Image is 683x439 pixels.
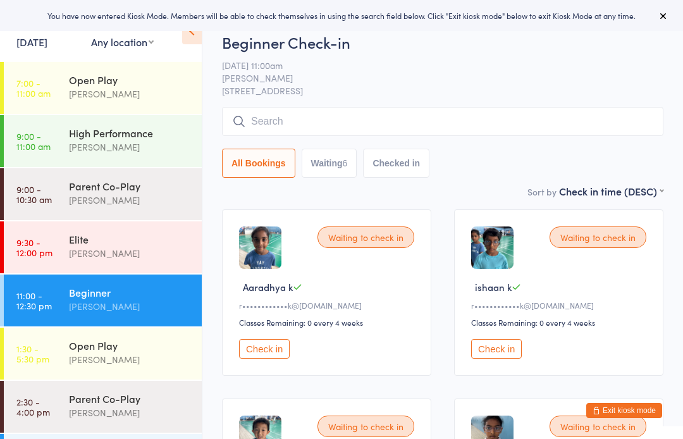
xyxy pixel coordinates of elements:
img: image1754697752.png [239,226,281,269]
div: Open Play [69,73,191,87]
h2: Beginner Check-in [222,32,663,53]
span: [DATE] 11:00am [222,59,644,71]
div: [PERSON_NAME] [69,405,191,420]
label: Sort by [527,185,557,198]
div: [PERSON_NAME] [69,140,191,154]
div: Elite [69,232,191,246]
button: Exit kiosk mode [586,403,662,418]
div: You have now entered Kiosk Mode. Members will be able to check themselves in using the search fie... [20,10,663,21]
div: Waiting to check in [317,416,414,437]
div: Parent Co-Play [69,392,191,405]
time: 9:00 - 11:00 am [16,131,51,151]
button: Check in [471,339,522,359]
a: [DATE] [16,35,47,49]
time: 7:00 - 11:00 am [16,78,51,98]
div: Check in time (DESC) [559,184,663,198]
a: 9:00 -10:30 amParent Co-Play[PERSON_NAME] [4,168,202,220]
time: 2:30 - 4:00 pm [16,397,50,417]
div: Beginner [69,285,191,299]
div: r••••••••••••k@[DOMAIN_NAME] [471,300,650,311]
div: Waiting to check in [550,226,646,248]
div: Classes Remaining: 0 every 4 weeks [239,317,418,328]
div: 6 [343,158,348,168]
div: [PERSON_NAME] [69,352,191,367]
a: 7:00 -11:00 amOpen Play[PERSON_NAME] [4,62,202,114]
div: Any location [91,35,154,49]
a: 1:30 -5:30 pmOpen Play[PERSON_NAME] [4,328,202,380]
div: High Performance [69,126,191,140]
div: [PERSON_NAME] [69,87,191,101]
a: 9:30 -12:00 pmElite[PERSON_NAME] [4,221,202,273]
a: 9:00 -11:00 amHigh Performance[PERSON_NAME] [4,115,202,167]
div: r••••••••••••k@[DOMAIN_NAME] [239,300,418,311]
div: Classes Remaining: 0 every 4 weeks [471,317,650,328]
a: 11:00 -12:30 pmBeginner[PERSON_NAME] [4,275,202,326]
img: image1754697731.png [471,226,514,269]
div: Parent Co-Play [69,179,191,193]
time: 1:30 - 5:30 pm [16,343,49,364]
button: Waiting6 [302,149,357,178]
div: [PERSON_NAME] [69,299,191,314]
button: Check in [239,339,290,359]
span: ishaan k [475,280,512,294]
a: 2:30 -4:00 pmParent Co-Play[PERSON_NAME] [4,381,202,433]
div: [PERSON_NAME] [69,246,191,261]
div: Waiting to check in [550,416,646,437]
time: 9:30 - 12:00 pm [16,237,52,257]
time: 9:00 - 10:30 am [16,184,52,204]
span: [PERSON_NAME] [222,71,644,84]
time: 11:00 - 12:30 pm [16,290,52,311]
div: Open Play [69,338,191,352]
span: Aaradhya k [243,280,293,294]
div: [PERSON_NAME] [69,193,191,207]
input: Search [222,107,663,136]
button: Checked in [363,149,429,178]
button: All Bookings [222,149,295,178]
span: [STREET_ADDRESS] [222,84,663,97]
div: Waiting to check in [317,226,414,248]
